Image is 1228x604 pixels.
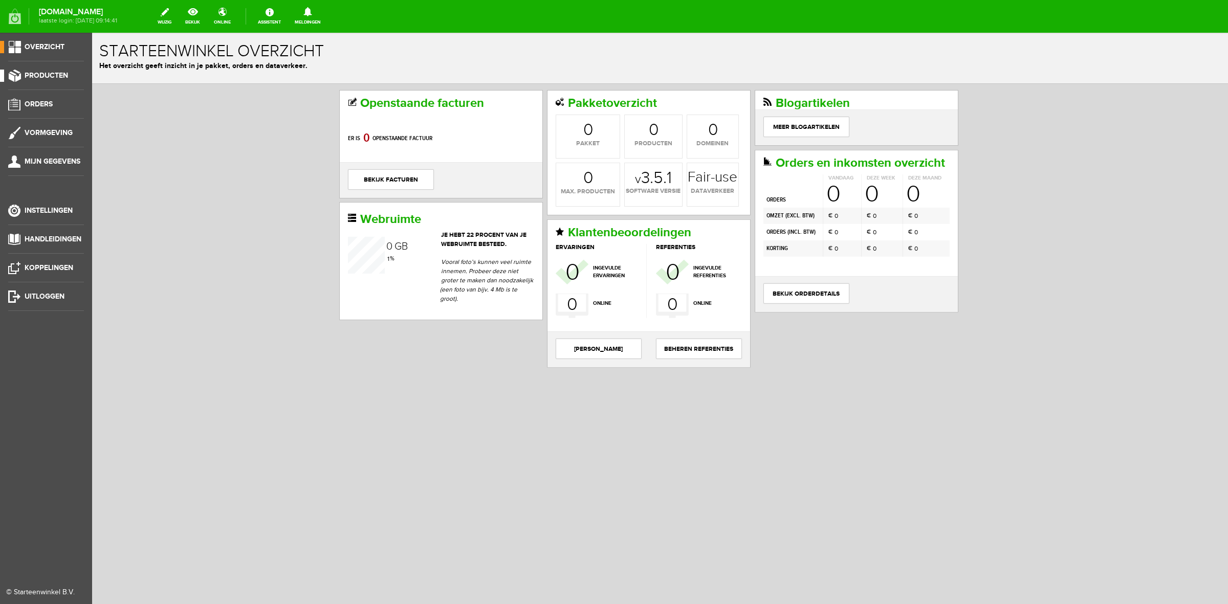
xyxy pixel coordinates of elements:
[596,138,645,152] strong: Fair-use
[25,235,81,243] span: Handleidingen
[671,251,757,271] a: bekijk orderdetails
[208,5,237,28] a: online
[769,141,810,149] th: Deze week
[289,5,327,28] a: Meldingen
[7,10,1129,28] h1: Starteenwinkel overzicht
[742,211,746,220] span: 0
[671,124,858,137] h2: Orders en inkomsten overzicht
[252,5,287,28] a: Assistent
[822,211,826,220] span: 0
[671,175,731,191] td: omzet ( )
[595,154,646,163] span: dataverkeer
[39,18,117,24] span: laatste login: [DATE] 09:14:41
[179,5,206,28] a: bekijk
[564,211,649,217] h3: referenties
[25,157,80,166] span: Mijn gegevens
[734,150,748,173] span: 0
[475,261,485,282] span: 0
[814,150,827,173] span: 0
[7,28,1129,38] p: Het overzicht geeft inzicht in je pakket, orders en dataverkeer.
[742,195,746,204] span: 0
[348,225,442,271] p: Vooral foto’s kunnen veel ruimte innemen. Probeer deze niet groter te maken dan noodzakelijk (een...
[822,195,826,204] span: 0
[781,211,784,220] span: 0
[464,211,554,217] h3: ervaringen
[595,106,646,116] span: domeinen
[601,267,648,275] span: online
[256,96,442,116] p: Er is openstaande factuur
[25,42,64,51] span: Overzicht
[822,178,826,188] span: 0
[695,179,721,187] b: excl. BTW
[271,96,277,115] span: 0
[491,138,500,154] span: 0
[25,128,73,137] span: Vormgeving
[294,222,302,229] span: %
[810,141,858,149] th: Deze maand
[25,263,73,272] span: Koppelingen
[464,193,650,207] h2: Klantenbeoordelingen
[256,180,442,193] h2: Webruimte
[256,137,342,157] a: bekijk facturen
[464,306,550,326] a: [PERSON_NAME]
[781,195,784,204] span: 0
[39,9,117,15] strong: [DOMAIN_NAME]
[742,178,746,188] span: 0
[151,5,178,28] a: wijzig
[473,228,487,252] span: 0
[256,64,442,77] h2: Openstaande facturen
[491,90,500,106] span: 0
[464,154,528,164] span: max. producten
[294,209,300,219] span: 0
[302,208,316,220] span: GB
[543,140,549,154] span: v
[575,261,585,282] span: 0
[501,232,548,247] span: ingevulde ervaringen
[671,191,731,208] td: orders ( )
[25,292,64,301] span: Uitloggen
[697,195,722,203] b: incl. BTW
[574,228,587,252] span: 0
[543,138,580,154] strong: 3.5.1
[294,221,298,231] span: 1
[557,90,566,106] span: 0
[616,90,625,106] span: 0
[671,64,858,77] h2: Blogartikelen
[564,306,650,326] a: Beheren Referenties
[601,232,648,247] span: ingevulde referenties
[731,141,769,149] th: Vandaag
[25,71,68,80] span: Producten
[671,208,731,224] td: korting
[25,206,73,215] span: Instellingen
[533,154,590,163] span: software versie
[6,587,78,598] div: © Starteenwinkel B.V.
[671,84,757,104] a: Meer blogartikelen
[533,106,590,116] span: producten
[25,100,53,108] span: Orders
[671,149,731,174] td: orders
[773,150,786,173] span: 0
[501,267,548,275] span: online
[256,198,442,216] header: Je hebt 22 procent van je webruimte besteed.
[464,64,650,77] h2: Pakketoverzicht
[464,106,528,116] span: pakket
[781,178,784,188] span: 0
